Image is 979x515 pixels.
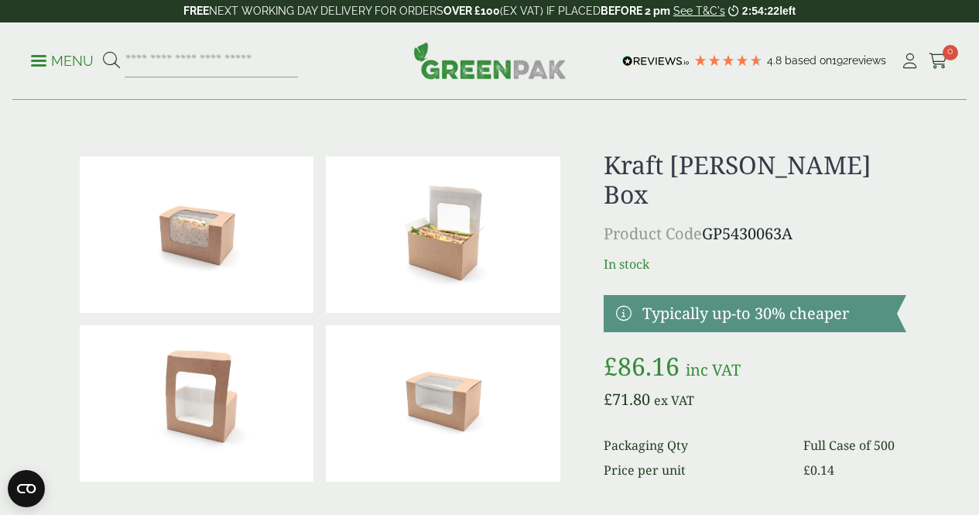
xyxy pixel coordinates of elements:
span: Product Code [604,223,702,244]
bdi: 0.14 [803,462,834,479]
dd: Full Case of 500 [803,436,905,455]
i: Cart [929,53,948,69]
img: 5430063A Kraft Bloomer Sandwich Box Closed No Food Contents [326,325,560,482]
h1: Kraft [PERSON_NAME] Box [604,150,906,210]
span: 192 [832,54,848,67]
span: 2:54:22 [742,5,779,17]
button: Open CMP widget [8,470,45,507]
span: reviews [848,54,886,67]
a: See T&C's [673,5,725,17]
strong: OVER £100 [443,5,500,17]
span: 4.8 [767,54,785,67]
span: 0 [943,45,958,60]
span: Based on [785,54,832,67]
img: 5430063A Kraft Bloomer Sandwich Box Closed With Sandwich Contents [80,156,314,313]
span: £ [604,389,612,410]
p: GP5430063A [604,222,906,245]
a: Menu [31,52,94,67]
bdi: 86.16 [604,349,679,383]
strong: FREE [183,5,209,17]
span: inc VAT [686,359,741,380]
p: In stock [604,255,906,273]
bdi: 71.80 [604,389,650,410]
a: 0 [929,50,948,73]
strong: BEFORE 2 pm [601,5,670,17]
div: 4.8 Stars [693,53,763,67]
img: 5430063A Kraft Bloomer Sandwich Box Open With Sandwich Contents [326,156,560,313]
p: Menu [31,52,94,70]
dt: Price per unit [604,461,785,479]
span: £ [604,349,618,383]
img: GreenPak Supplies [413,42,567,79]
span: £ [803,462,810,479]
span: ex VAT [654,392,694,409]
span: left [779,5,796,17]
img: 5430063A Kraft Bloomer Sandwich Box Open No Food Contents [80,325,314,482]
dt: Packaging Qty [604,436,785,455]
i: My Account [900,53,919,69]
img: REVIEWS.io [622,56,690,67]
